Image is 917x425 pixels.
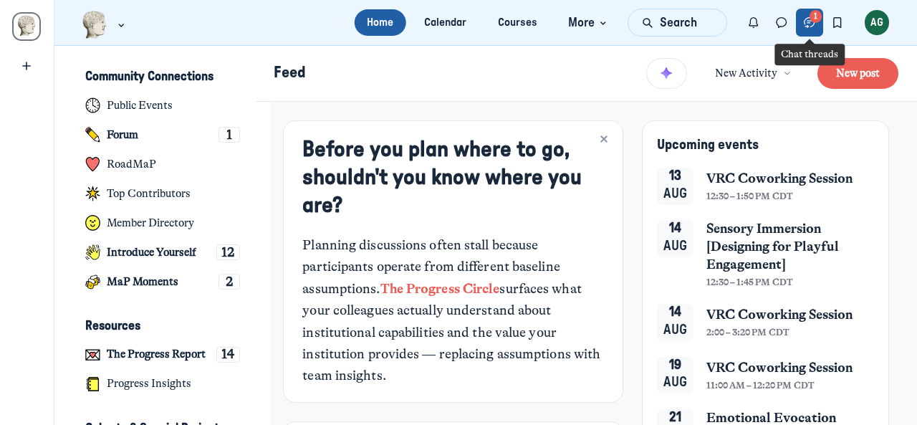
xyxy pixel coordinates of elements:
[706,170,875,203] a: VRC Coworking Session12:30 – 1:50 PM CDT
[715,66,777,82] span: New Activity
[706,170,853,188] span: VRC Coworking Session
[865,10,890,35] button: User menu options
[740,9,768,37] button: Notifications
[865,10,890,35] div: AG
[302,136,603,220] h3: Before you plan where to go, shouldn't you know where you are?
[669,221,681,237] div: 14
[663,373,687,393] div: Aug
[107,216,194,230] h4: Member Directory
[82,9,128,40] button: Museums as Progress logo
[706,59,800,87] button: New Activity
[216,347,240,363] div: 14
[107,128,138,142] h4: Forum
[15,15,38,38] img: Museums as Progress logo
[706,277,793,289] span: 12:30 – 1:45 PM CDT
[216,244,240,260] div: 12
[219,274,240,290] div: 2
[72,181,252,207] a: Top Contributors
[107,158,156,171] h4: RoadMaP
[107,246,196,259] h4: Introduce Yourself
[412,9,479,36] a: Calendar
[768,9,796,37] button: Direct messages
[72,151,252,178] a: RoadMaP
[72,371,252,397] a: Progress Insights
[72,210,252,237] a: Member Directory
[14,54,39,79] a: Create a new community
[72,65,252,90] button: Community ConnectionsCollapse space
[568,14,610,32] span: More
[72,92,252,119] a: Public Events
[646,58,687,90] button: Summarize
[706,306,875,339] a: VRC Coworking Session2:00 – 3:20 PM CDT
[107,377,191,391] h4: Progress Insights
[706,306,853,324] span: VRC Coworking Session
[663,320,687,340] div: Aug
[706,191,793,203] span: 12:30 – 1:50 PM CDT
[107,275,178,289] h4: MaP Moments
[85,318,140,334] h3: Resources
[669,358,681,373] div: 19
[256,46,917,102] header: Page Header
[657,138,759,152] span: Upcoming events
[72,269,252,295] a: MaP Moments2
[72,239,252,266] a: Introduce Yourself12
[706,220,875,288] a: Sensory Immersion [Designing for Playful Engagement]12:30 – 1:45 PM CDT
[72,122,252,148] a: Forum1
[706,359,853,377] span: VRC Coworking Session
[663,184,687,204] div: Aug
[663,237,687,257] div: Aug
[107,348,206,361] h4: The Progress Report
[72,314,252,339] button: ResourcesCollapse space
[706,359,875,392] a: VRC Coworking Session11:00 AM – 12:20 PM CDT
[628,9,726,37] button: Search
[72,341,252,368] a: The Progress Report14
[485,9,549,36] a: Courses
[669,305,681,320] div: 14
[219,127,240,143] div: 1
[555,9,616,36] button: More
[85,69,213,85] h3: Community Connections
[706,380,815,392] span: 11:00 AM – 12:20 PM CDT
[817,58,898,89] button: New post
[646,54,687,92] button: Summarize
[107,99,173,113] h4: Public Events
[107,187,191,201] h4: Top Contributors
[355,9,406,36] a: Home
[302,234,603,387] div: Planning discussions often stall because participants operate from different baseline assumptions...
[274,62,634,84] h1: Feed
[706,220,875,273] span: Sensory Immersion [Designing for Playful Engagement]
[82,11,108,39] img: Museums as Progress logo
[823,9,851,37] button: Bookmarks
[796,9,824,37] button: Chat threads
[12,12,41,41] a: Museums as Progress
[380,281,500,297] a: The Progress Circle
[706,327,789,339] span: 2:00 – 3:20 PM CDT
[669,168,681,184] div: 13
